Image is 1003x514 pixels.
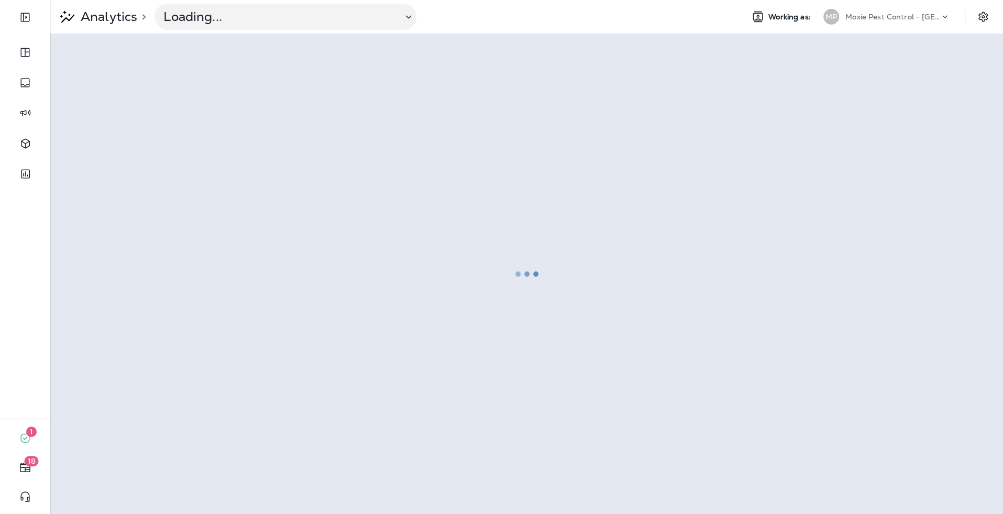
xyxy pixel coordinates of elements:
p: Loading... [163,9,394,25]
button: Settings [974,7,993,26]
p: Moxie Pest Control - [GEOGRAPHIC_DATA] [845,13,940,21]
p: > [137,13,146,21]
span: 1 [26,426,37,437]
button: 18 [10,457,40,478]
button: Expand Sidebar [10,7,40,28]
span: 18 [25,456,39,466]
p: Analytics [76,9,137,25]
button: 1 [10,428,40,449]
span: Working as: [768,13,813,21]
div: MP [823,9,839,25]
